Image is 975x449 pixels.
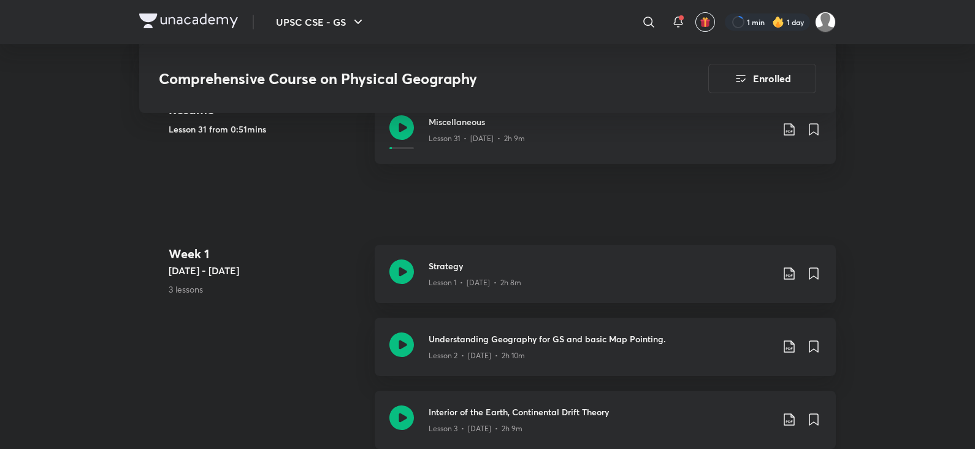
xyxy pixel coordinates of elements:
h5: [DATE] - [DATE] [169,263,365,278]
p: Lesson 2 • [DATE] • 2h 10m [429,350,525,361]
h3: Understanding Geography for GS and basic Map Pointing. [429,332,772,345]
p: Lesson 1 • [DATE] • 2h 8m [429,277,521,288]
a: MiscellaneousLesson 31 • [DATE] • 2h 9m [375,101,836,178]
img: Company Logo [139,13,238,28]
p: 3 lessons [169,283,365,296]
h3: Interior of the Earth, Continental Drift Theory [429,405,772,418]
h3: Strategy [429,259,772,272]
h5: Lesson 31 from 0:51mins [169,123,365,136]
img: ADITYA [815,12,836,33]
a: Company Logo [139,13,238,31]
a: StrategyLesson 1 • [DATE] • 2h 8m [375,245,836,318]
h3: Miscellaneous [429,115,772,128]
button: Enrolled [708,64,816,93]
img: avatar [700,17,711,28]
button: UPSC CSE - GS [269,10,373,34]
p: Lesson 31 • [DATE] • 2h 9m [429,133,525,144]
h3: Comprehensive Course on Physical Geography [159,70,639,88]
p: Lesson 3 • [DATE] • 2h 9m [429,423,522,434]
img: streak [772,16,784,28]
a: Understanding Geography for GS and basic Map Pointing.Lesson 2 • [DATE] • 2h 10m [375,318,836,391]
h4: Week 1 [169,245,365,263]
button: avatar [695,12,715,32]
